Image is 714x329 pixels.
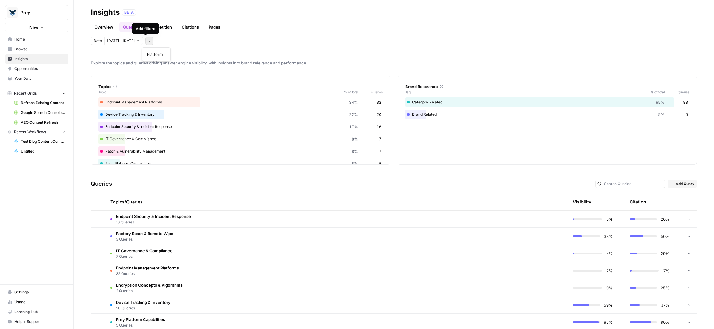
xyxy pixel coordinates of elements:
[340,90,358,95] span: % of total
[98,134,383,144] div: IT Governance & Compliance
[661,216,670,222] span: 20%
[5,127,68,137] button: Recent Workflows
[606,216,613,222] span: 3%
[98,146,383,156] div: Patch & Vulnerability Management
[604,233,613,239] span: 33%
[91,7,120,17] div: Insights
[29,24,38,30] span: New
[14,37,66,42] span: Home
[5,34,68,44] a: Home
[5,74,68,83] a: Your Data
[352,136,358,142] span: 8%
[606,285,613,291] span: 0%
[98,83,383,90] div: Topics
[14,46,66,52] span: Browse
[116,288,183,294] span: 2 Queries
[665,90,689,95] span: Queries
[379,136,381,142] span: 7
[379,161,381,167] span: 5
[14,91,37,96] span: Recent Grids
[604,302,613,308] span: 59%
[5,307,68,317] a: Learning Hub
[21,139,66,144] span: Test Blog Content Comparison
[14,289,66,295] span: Settings
[5,287,68,297] a: Settings
[94,38,102,44] span: Date
[606,268,613,274] span: 2%
[661,302,670,308] span: 37%
[349,124,358,130] span: 17%
[116,219,191,225] span: 16 Queries
[661,233,670,239] span: 50%
[98,110,383,119] div: Device Tracking & Inventory
[5,297,68,307] a: Usage
[116,271,179,277] span: 32 Queries
[683,99,688,105] span: 88
[119,22,142,32] a: Queries
[604,181,663,187] input: Search Queries
[668,180,697,188] button: Add Query
[21,149,66,154] span: Untitled
[349,111,358,118] span: 22%
[14,66,66,72] span: Opportunities
[358,90,383,95] span: Queries
[405,83,689,90] div: Brand Relevance
[5,54,68,64] a: Insights
[405,110,689,119] div: Brand Related
[14,56,66,62] span: Insights
[11,98,68,108] a: Refresh Existing Content
[658,111,665,118] span: 5%
[116,248,172,254] span: IT Governance & Compliance
[662,268,670,274] span: 7%
[14,309,66,315] span: Learning Hub
[98,122,383,132] div: Endpoint Security & Incident Response
[116,282,183,288] span: Encryption Concepts & Algorithms
[352,148,358,154] span: 8%
[116,237,173,242] span: 3 Queries
[7,7,18,18] img: Prey Logo
[178,22,203,32] a: Citations
[91,60,697,66] span: Explore the topics and queries driving answer engine visibility, with insights into brand relevan...
[98,90,340,95] span: Topic
[352,161,358,167] span: 5%
[376,99,381,105] span: 32
[110,193,505,210] div: Topics/Queries
[661,285,670,291] span: 25%
[5,44,68,54] a: Browse
[376,111,381,118] span: 20
[21,120,66,125] span: AEO Content Refresh
[11,118,68,127] a: AEO Content Refresh
[376,124,381,130] span: 16
[122,9,136,15] div: BETA
[116,323,165,328] span: 5 Queries
[573,199,591,205] div: Visibility
[104,37,143,45] button: [DATE] - [DATE]
[116,299,171,305] span: Device Tracking & Inventory
[405,97,689,107] div: Category Related
[379,148,381,154] span: 7
[147,51,163,57] span: Platform
[604,319,613,325] span: 95%
[116,316,165,323] span: Prey Platform Capabilities
[5,317,68,327] button: Help + Support
[205,22,224,32] a: Pages
[14,319,66,324] span: Help + Support
[630,193,646,210] div: Citation
[21,10,58,16] span: Prey
[14,129,46,135] span: Recent Workflows
[21,110,66,115] span: Google Search Console - [DOMAIN_NAME]
[21,100,66,106] span: Refresh Existing Content
[107,38,135,44] span: [DATE] - [DATE]
[98,159,383,168] div: Prey Platform Capabilities
[116,213,191,219] span: Endpoint Security & Incident Response
[91,180,112,188] h3: Queries
[606,250,613,257] span: 4%
[11,146,68,156] a: Untitled
[98,97,383,107] div: Endpoint Management Platforms
[144,22,176,32] a: Competition
[5,23,68,32] button: New
[14,299,66,305] span: Usage
[685,111,688,118] span: 5
[116,254,172,259] span: 7 Queries
[405,90,646,95] span: Tag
